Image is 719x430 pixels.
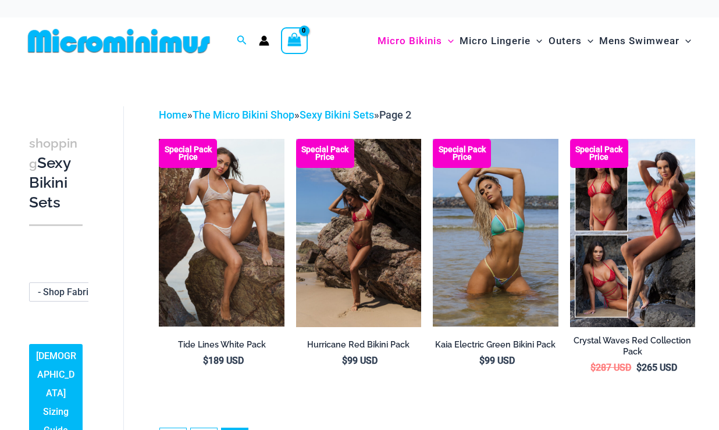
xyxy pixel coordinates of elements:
a: Kaia Electric Green 305 Top 445 Thong 04 Kaia Electric Green 305 Top 445 Thong 05Kaia Electric Gr... [433,139,558,327]
bdi: 265 USD [636,362,677,373]
span: Menu Toggle [531,26,542,56]
a: Micro BikinisMenu ToggleMenu Toggle [375,23,457,59]
a: Collection Pack Crystal Waves 305 Tri Top 4149 Thong 01Crystal Waves 305 Tri Top 4149 Thong 01 [570,139,695,327]
img: Tide Lines White 350 Halter Top 470 Thong 05 [159,139,284,327]
span: $ [590,362,596,373]
img: Collection Pack [570,139,695,327]
a: Account icon link [259,35,269,46]
span: Menu Toggle [679,26,691,56]
bdi: 99 USD [342,355,378,366]
span: Outers [549,26,582,56]
span: - Shop Fabric Type [29,282,111,302]
a: Home [159,109,187,121]
span: shopping [29,136,77,171]
b: Special Pack Price [433,146,491,161]
bdi: 287 USD [590,362,631,373]
bdi: 99 USD [479,355,515,366]
a: OutersMenu ToggleMenu Toggle [546,23,596,59]
a: Crystal Waves Red Collection Pack [570,335,695,361]
a: Tide Lines White Pack [159,339,284,354]
a: Tide Lines White 350 Halter Top 470 Thong 05 Tide Lines White 350 Halter Top 470 Thong 03Tide Lin... [159,139,284,327]
span: Page 2 [379,109,411,121]
a: Hurricane Red 3277 Tri Top 4277 Thong Bottom 05 Hurricane Red 3277 Tri Top 4277 Thong Bottom 06Hu... [296,139,421,327]
span: Micro Bikinis [378,26,442,56]
span: Menu Toggle [442,26,454,56]
a: Kaia Electric Green Bikini Pack [433,339,558,354]
b: Special Pack Price [570,146,628,161]
a: Mens SwimwearMenu ToggleMenu Toggle [596,23,694,59]
span: » » » [159,109,411,121]
img: MM SHOP LOGO FLAT [23,28,215,54]
a: Micro LingerieMenu ToggleMenu Toggle [457,23,545,59]
img: Hurricane Red 3277 Tri Top 4277 Thong Bottom 05 [296,139,421,327]
h2: Tide Lines White Pack [159,339,284,350]
b: Special Pack Price [296,146,354,161]
span: Menu Toggle [582,26,593,56]
a: Search icon link [237,34,247,48]
h2: Kaia Electric Green Bikini Pack [433,339,558,350]
b: Special Pack Price [159,146,217,161]
img: Kaia Electric Green 305 Top 445 Thong 04 [433,139,558,327]
a: Hurricane Red Bikini Pack [296,339,421,354]
span: $ [342,355,347,366]
h3: Sexy Bikini Sets [29,133,83,213]
span: $ [203,355,208,366]
span: $ [479,355,485,366]
a: Sexy Bikini Sets [300,109,374,121]
span: - Shop Fabric Type [38,286,116,298]
h2: Crystal Waves Red Collection Pack [570,335,695,357]
h2: Hurricane Red Bikini Pack [296,339,421,350]
bdi: 189 USD [203,355,244,366]
span: - Shop Fabric Type [30,283,110,301]
span: Mens Swimwear [599,26,679,56]
a: The Micro Bikini Shop [193,109,294,121]
span: Micro Lingerie [460,26,531,56]
span: $ [636,362,642,373]
a: View Shopping Cart, empty [281,27,308,54]
nav: Site Navigation [373,21,696,60]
